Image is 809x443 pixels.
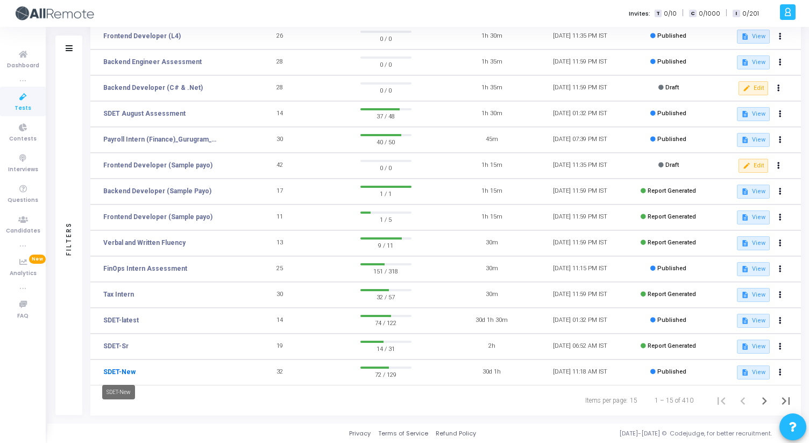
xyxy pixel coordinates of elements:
td: 45m [448,127,536,153]
td: 11 [236,205,324,230]
button: Previous page [732,390,754,411]
a: Refund Policy [436,429,476,438]
div: SDET-New [102,385,135,399]
button: Last page [775,390,797,411]
span: 40 / 50 [360,136,411,147]
td: 25 [236,256,324,282]
span: Analytics [10,269,37,278]
button: First page [711,390,732,411]
a: Frontend Developer (Sample payo) [103,212,212,222]
span: 72 / 129 [360,369,411,379]
img: logo [13,3,94,24]
span: 32 / 57 [360,291,411,302]
span: Published [657,58,686,65]
span: 0 / 0 [360,85,411,95]
td: 14 [236,308,324,334]
span: 37 / 48 [360,110,411,121]
a: Backend Developer (C# & .Net) [103,83,203,93]
a: SDET-latest [103,315,139,325]
span: 14 / 31 [360,343,411,354]
mat-icon: description [741,343,749,350]
mat-icon: edit [743,85,750,92]
td: 1h 15m [448,205,536,230]
a: Verbal and Written Fluency [103,238,186,248]
button: Edit [739,159,768,173]
span: 0/201 [742,9,759,18]
td: 28 [236,75,324,101]
td: 14 [236,101,324,127]
span: | [726,8,727,19]
td: 30 [236,282,324,308]
span: Published [657,136,686,143]
span: Published [657,368,686,375]
td: 30m [448,230,536,256]
a: Frontend Developer (L4) [103,31,181,41]
button: Edit [739,81,768,95]
span: 1 / 5 [360,214,411,224]
mat-icon: description [741,110,749,118]
mat-icon: description [741,59,749,66]
span: 0 / 0 [360,162,411,173]
td: [DATE] 11:59 PM IST [536,282,624,308]
td: [DATE] 11:18 AM IST [536,360,624,385]
span: T [655,10,662,18]
td: 30 [236,127,324,153]
mat-icon: description [741,136,749,144]
mat-icon: description [741,291,749,299]
button: View [737,236,770,250]
mat-icon: description [741,240,749,247]
a: Privacy [349,429,371,438]
span: Report Generated [648,187,696,194]
button: View [737,288,770,302]
span: I [733,10,740,18]
div: 15 [630,396,637,405]
td: 1h 35m [448,75,536,101]
div: 1 – 15 of 410 [655,396,693,405]
a: Tax Intern [103,290,134,299]
td: 30m [448,256,536,282]
div: Items per page: [585,396,628,405]
label: Invites: [629,9,650,18]
button: View [737,55,770,69]
span: Tests [15,104,31,113]
span: Report Generated [648,213,696,220]
button: View [737,262,770,276]
mat-icon: description [741,317,749,325]
span: Report Generated [648,239,696,246]
mat-icon: description [741,214,749,221]
span: 1 / 1 [360,188,411,199]
span: Dashboard [7,61,39,71]
span: C [689,10,696,18]
td: [DATE] 11:59 PM IST [536,230,624,256]
a: Frontend Developer (Sample payo) [103,160,212,170]
td: [DATE] 07:39 PM IST [536,127,624,153]
div: [DATE]-[DATE] © Codejudge, for better recruitment. [476,429,796,438]
span: Questions [8,196,38,205]
span: 0 / 0 [360,59,411,69]
span: Interviews [8,165,38,174]
span: | [682,8,684,19]
td: [DATE] 11:15 PM IST [536,256,624,282]
td: 26 [236,24,324,50]
span: Report Generated [648,342,696,349]
button: View [737,340,770,354]
button: View [737,107,770,121]
td: [DATE] 11:59 PM IST [536,205,624,230]
mat-icon: description [741,369,749,376]
span: Published [657,110,686,117]
td: [DATE] 11:59 PM IST [536,75,624,101]
a: SDET-Sr [103,341,129,351]
a: SDET-New [103,367,136,377]
span: 0 / 0 [360,33,411,44]
td: 1h 30m [448,101,536,127]
td: 17 [236,179,324,205]
a: Terms of Service [378,429,428,438]
span: Report Generated [648,291,696,298]
button: View [737,314,770,328]
button: View [737,30,770,44]
td: [DATE] 11:59 PM IST [536,50,624,75]
a: Payroll Intern (Finance)_Gurugram_Campus [103,135,219,144]
span: Draft [665,161,679,168]
td: 42 [236,153,324,179]
button: View [737,133,770,147]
